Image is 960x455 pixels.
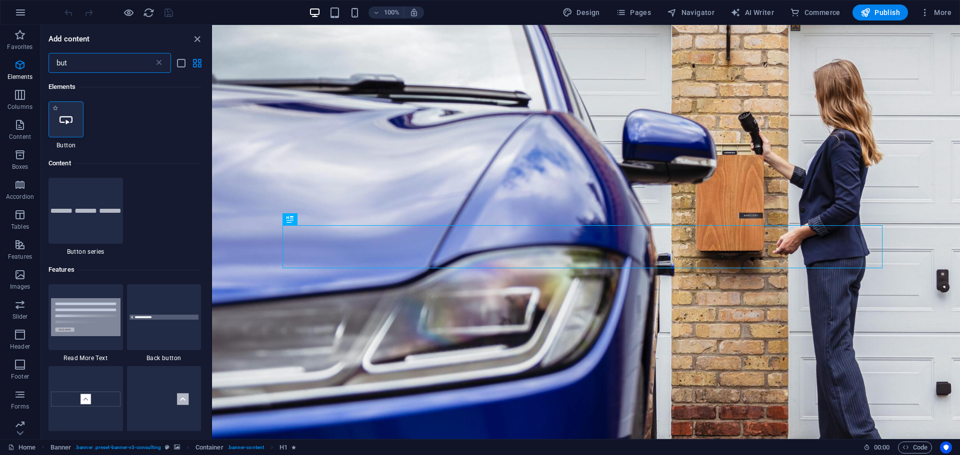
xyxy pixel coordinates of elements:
span: Design [562,7,600,17]
button: Code [898,442,932,454]
button: Commerce [786,4,844,20]
span: 00 00 [874,442,889,454]
span: Click to select. Double-click to edit [195,442,223,454]
div: Read More Text [48,284,123,362]
button: AI Writer [726,4,778,20]
span: Button [48,141,83,149]
span: Commerce [790,7,840,17]
button: close panel [191,33,203,45]
div: Design (Ctrl+Alt+Y) [558,4,604,20]
h6: Content [48,157,201,169]
h6: Elements [48,81,201,93]
input: Search [48,53,154,73]
nav: breadcrumb [50,442,296,454]
p: Header [10,343,30,351]
p: Favorites [7,43,32,51]
h6: 100% [383,6,399,18]
button: Pages [612,4,655,20]
i: This element contains a background [174,445,180,450]
span: Pages [616,7,651,17]
span: Back button [127,354,201,362]
h6: Session time [863,442,890,454]
span: Button series [48,248,123,256]
img: button-series.svg [51,209,120,213]
span: . banner-content [227,442,264,454]
p: Images [10,283,30,291]
i: On resize automatically adjust zoom level to fit chosen device. [409,8,418,17]
button: 100% [368,6,404,18]
button: list-view [175,57,187,69]
button: grid-view [191,57,203,69]
p: Features [8,253,32,261]
a: Click to cancel selection. Double-click to open Pages [8,442,35,454]
span: . banner .preset-banner-v3-consulting [75,442,161,454]
button: Usercentrics [940,442,952,454]
span: More [920,7,951,17]
img: Read_More_Thumbnail.svg [51,298,120,336]
span: Click to select. Double-click to edit [50,442,71,454]
p: Content [9,133,31,141]
img: back-button.svg [129,315,199,320]
h6: Features [48,264,201,276]
div: Button series [48,178,123,256]
span: : [881,444,882,451]
img: back-to-topbutton.svg [129,376,199,422]
p: Footer [11,373,29,381]
button: Design [558,4,604,20]
h6: Add content [48,33,90,45]
span: Code [902,442,927,454]
button: Publish [852,4,908,20]
span: Read More Text [48,354,123,362]
i: This element is a customizable preset [165,445,169,450]
p: Boxes [12,163,28,171]
i: Reload page [143,7,154,18]
p: Accordion [6,193,34,201]
div: Back button [127,284,201,362]
span: Publish [860,7,900,17]
p: Slider [12,313,28,321]
p: Tables [11,223,29,231]
p: Forms [11,403,29,411]
span: Navigator [667,7,714,17]
span: Click to select. Double-click to edit [279,442,287,454]
i: Element contains an animation [291,445,296,450]
button: Navigator [663,4,718,20]
button: Click here to leave preview mode and continue editing [122,6,134,18]
button: More [916,4,955,20]
span: AI Writer [730,7,774,17]
p: Columns [7,103,32,111]
button: reload [142,6,154,18]
div: Button [48,101,83,149]
p: Elements [7,73,33,81]
img: back-to-top-bordered1.svg [51,392,120,407]
span: Add to favorites [52,105,58,111]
